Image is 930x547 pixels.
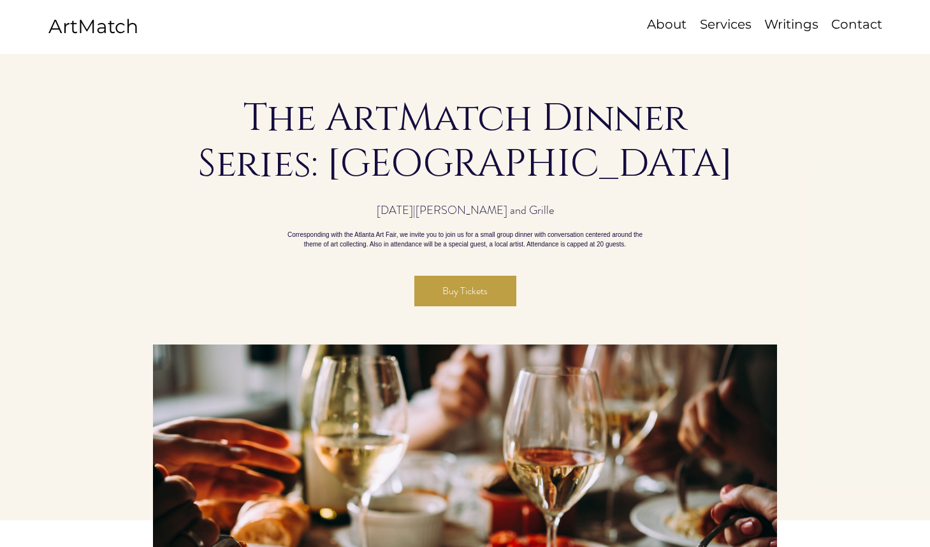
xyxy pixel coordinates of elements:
[825,15,888,34] a: Contact
[196,96,734,187] h1: The ArtMatch Dinner Series: [GEOGRAPHIC_DATA]
[414,276,516,306] button: Buy Tickets
[599,15,888,34] nav: Site
[377,202,413,218] p: [DATE]
[693,15,758,34] a: Services
[641,15,693,34] a: About
[287,230,644,249] p: Corresponding with the Atlanta Art Fair, we invite you to join us for a small group dinner with c...
[48,15,138,38] a: ArtMatch
[416,202,554,218] p: [PERSON_NAME] and Grille
[413,202,416,218] span: |
[758,15,825,34] a: Writings
[825,15,889,34] p: Contact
